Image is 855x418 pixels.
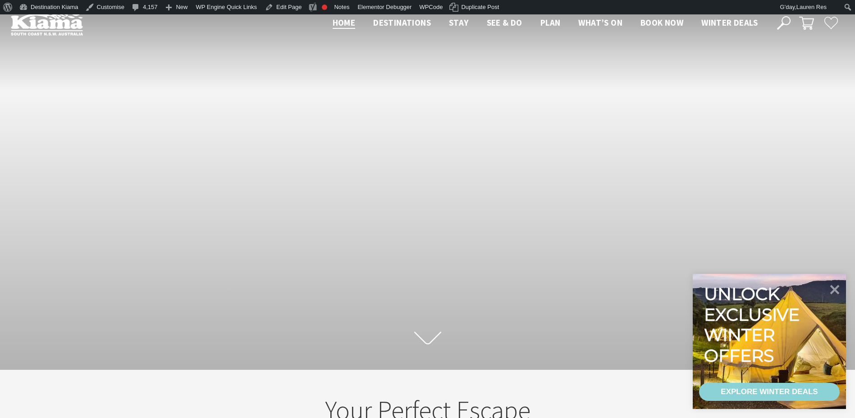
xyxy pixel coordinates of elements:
div: Focus keyphrase not set [322,5,327,10]
span: Destinations [373,17,431,28]
span: Book now [640,17,683,28]
nav: Main Menu [324,16,767,31]
div: Unlock exclusive winter offers [704,284,804,366]
span: Winter Deals [701,17,758,28]
span: Home [333,17,356,28]
span: Lauren Res [796,4,827,10]
div: EXPLORE WINTER DEALS [721,383,818,401]
span: See & Do [487,17,522,28]
span: Plan [540,17,561,28]
span: What’s On [578,17,622,28]
a: EXPLORE WINTER DEALS [699,383,840,401]
img: Kiama Logo [11,11,83,36]
span: Stay [449,17,469,28]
